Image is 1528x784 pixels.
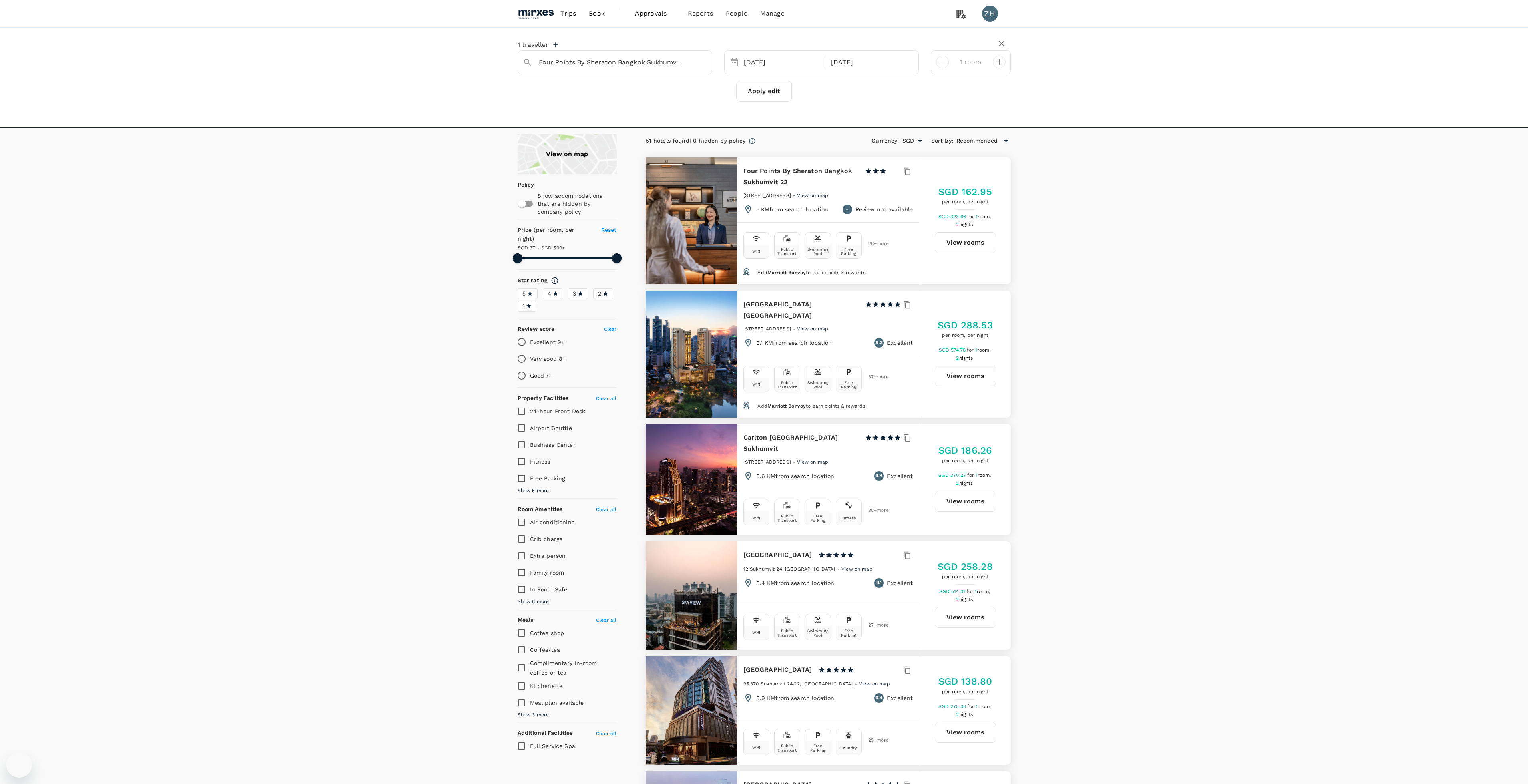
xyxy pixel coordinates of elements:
[530,553,566,559] span: Extra person
[975,589,992,594] span: 1
[797,458,828,465] a: View on map
[938,198,992,206] span: per room, per night
[530,442,576,448] span: Business Center
[931,137,953,145] h6: Sort by :
[518,134,617,174] div: View on map
[938,185,992,198] h5: SGD 162.95
[776,380,798,389] div: Public Transport
[956,712,974,717] span: 2
[982,6,998,22] div: ZH
[797,459,828,465] span: View on map
[967,472,975,478] span: for
[601,227,617,233] span: Reset
[743,681,853,687] span: 95.370 Sukhumvit 24.22, [GEOGRAPHIC_DATA]
[743,193,791,198] span: [STREET_ADDRESS]
[518,729,573,738] h6: Additional Facilities
[776,514,798,523] div: Public Transport
[956,137,998,145] span: Recommended
[743,432,859,454] h6: Carlton [GEOGRAPHIC_DATA] Sukhumvit
[875,472,883,480] span: 9.4
[752,516,761,520] div: Wifi
[530,338,565,346] p: Excellent 9+
[956,480,974,486] span: 2
[776,247,798,256] div: Public Transport
[752,382,761,387] div: Wifi
[518,276,548,285] h6: Star rating
[530,569,564,576] span: Family room
[993,56,1006,68] button: decrease
[875,694,883,702] span: 9.4
[752,746,761,750] div: Wifi
[976,704,992,709] span: 1
[518,226,592,243] h6: Price (per room, per night)
[530,683,563,689] span: Kitchenette
[752,249,761,254] div: Wifi
[938,675,992,688] h5: SGD 138.80
[841,746,857,750] div: Laundry
[807,247,829,256] div: Swimming Pool
[976,472,992,478] span: 1
[726,9,747,18] span: People
[530,700,584,706] span: Meal plan available
[976,214,992,219] span: 1
[838,629,860,637] div: Free Parking
[6,752,32,778] iframe: Button to launch messaging window
[797,193,828,198] span: View on map
[955,56,986,68] input: Add rooms
[743,165,859,188] h6: Four Points By Sheraton Bangkok Sukhumvit 22
[807,514,829,523] div: Free Parking
[743,459,791,465] span: [STREET_ADDRESS]
[756,205,829,213] p: - KM from search location
[530,536,563,542] span: Crib charge
[935,607,996,628] button: View rooms
[596,617,616,623] span: Clear all
[756,472,835,480] p: 0.6 KM from search location
[530,425,572,431] span: Airport Shuttle
[978,214,991,219] span: room,
[887,579,913,587] p: Excellent
[956,355,974,361] span: 2
[518,245,565,251] span: SGD 37 - SGD 500+
[871,137,899,145] h6: Currency :
[868,508,880,513] span: 35 + more
[939,347,967,353] span: SGD 574.78
[518,598,549,606] span: Show 6 more
[560,9,576,18] span: Trips
[757,403,865,409] span: Add to earn points & rewards
[743,326,791,332] span: [STREET_ADDRESS]
[743,549,812,561] h6: [GEOGRAPHIC_DATA]
[518,616,534,625] h6: Meals
[688,9,713,18] span: Reports
[797,192,828,198] a: View on map
[518,487,549,495] span: Show 5 more
[938,457,992,465] span: per room, per night
[935,722,996,743] button: View rooms
[938,319,993,332] h5: SGD 288.53
[743,566,835,572] span: 12 Sukhumvit 24, [GEOGRAPHIC_DATA]
[530,647,560,653] span: Coffee/tea
[977,589,990,594] span: room,
[935,366,996,386] a: View rooms
[604,326,617,332] span: Clear
[548,289,551,298] span: 4
[938,688,992,696] span: per room, per night
[797,325,828,332] a: View on map
[518,5,554,22] img: Mirxes Holding Pte Ltd
[939,589,967,594] span: SGD 514.31
[828,55,912,70] div: [DATE]
[793,459,797,465] span: -
[743,664,812,675] h6: [GEOGRAPHIC_DATA]
[793,326,797,332] span: -
[736,81,792,102] button: Apply edit
[743,299,859,321] h6: [GEOGRAPHIC_DATA] [GEOGRAPHIC_DATA]
[859,680,890,687] a: View on map
[522,302,524,310] span: 1
[938,214,968,219] span: SGD 323.66
[807,744,829,752] div: Free Parking
[959,355,973,361] span: nights
[573,289,576,298] span: 3
[807,380,829,389] div: Swimming Pool
[539,56,685,68] input: Search cities, hotels, work locations
[859,681,890,687] span: View on map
